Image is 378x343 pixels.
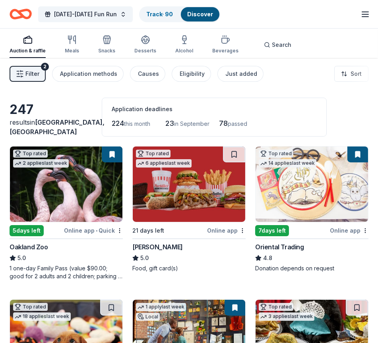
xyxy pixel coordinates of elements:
div: Top rated [136,150,171,158]
div: 3 applies last week [259,312,314,321]
div: Just added [225,69,257,79]
div: Online app [330,225,368,235]
button: [DATE]-[DATE] Fun Run [38,6,133,22]
div: 21 days left [132,226,164,235]
div: 5 days left [10,225,44,236]
span: 78 [219,119,228,127]
img: Image for Portillo's [133,146,245,222]
button: Sort [334,66,368,82]
span: this month [124,120,150,127]
button: Snacks [98,32,115,58]
div: Donation depends on request [255,264,368,272]
span: 224 [112,119,124,127]
span: • [96,227,97,234]
button: Track· 90Discover [139,6,220,22]
div: Snacks [98,48,115,54]
div: Top rated [259,150,293,158]
span: 5.0 [140,253,149,263]
div: Food, gift card(s) [132,264,246,272]
span: 23 [165,119,174,127]
button: Causes [130,66,165,82]
button: Just added [217,66,264,82]
button: Search [258,37,298,53]
img: Image for Oriental Trading [256,146,368,222]
div: Auction & raffle [10,48,46,54]
button: Eligibility [172,66,211,82]
span: [DATE]-[DATE] Fun Run [54,10,117,19]
span: in [10,118,105,136]
a: Track· 90 [146,11,173,17]
button: Alcohol [175,32,193,58]
button: Meals [65,32,79,58]
a: Image for Oakland ZooTop rated2 applieslast week5days leftOnline app•QuickOakland Zoo5.01 one-day... [10,146,123,280]
div: Oriental Trading [255,242,304,252]
div: 14 applies last week [259,159,316,168]
div: Eligibility [180,69,205,79]
div: Online app [207,225,246,235]
a: Image for Portillo'sTop rated6 applieslast week21 days leftOnline app[PERSON_NAME]5.0Food, gift c... [132,146,246,272]
a: Discover [187,11,213,17]
div: Application deadlines [112,104,317,114]
div: Desserts [134,48,156,54]
div: 1 one-day Family Pass (value $90.00; good for 2 adults and 2 children; parking is included) [10,264,123,280]
a: Home [10,5,32,23]
div: Meals [65,48,79,54]
span: Search [272,40,291,50]
div: results [10,118,92,137]
span: 4.8 [263,253,272,263]
button: Application methods [52,66,124,82]
span: in September [174,120,209,127]
div: 7 days left [255,225,289,236]
span: [GEOGRAPHIC_DATA], [GEOGRAPHIC_DATA] [10,118,105,136]
button: Beverages [212,32,238,58]
button: Filter2 [10,66,46,82]
span: Sort [351,69,362,79]
div: Causes [138,69,159,79]
div: Local [136,313,160,321]
span: 5.0 [17,253,26,263]
div: 1 apply last week [136,303,186,311]
div: Top rated [13,303,48,311]
div: Oakland Zoo [10,242,48,252]
div: 6 applies last week [136,159,192,168]
div: Top rated [259,303,293,311]
div: 247 [10,102,92,118]
div: 18 applies last week [13,312,71,321]
span: Filter [25,69,39,79]
div: Application methods [60,69,117,79]
img: Image for Oakland Zoo [10,146,122,222]
div: Beverages [212,48,238,54]
button: Auction & raffle [10,32,46,58]
div: Top rated [13,150,48,158]
div: Alcohol [175,48,193,54]
span: passed [228,120,247,127]
a: Image for Oriental TradingTop rated14 applieslast week7days leftOnline appOriental Trading4.8Dona... [255,146,368,272]
div: Online app Quick [64,225,123,235]
div: 2 [41,63,49,71]
div: [PERSON_NAME] [132,242,183,252]
button: Desserts [134,32,156,58]
div: 2 applies last week [13,159,69,168]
